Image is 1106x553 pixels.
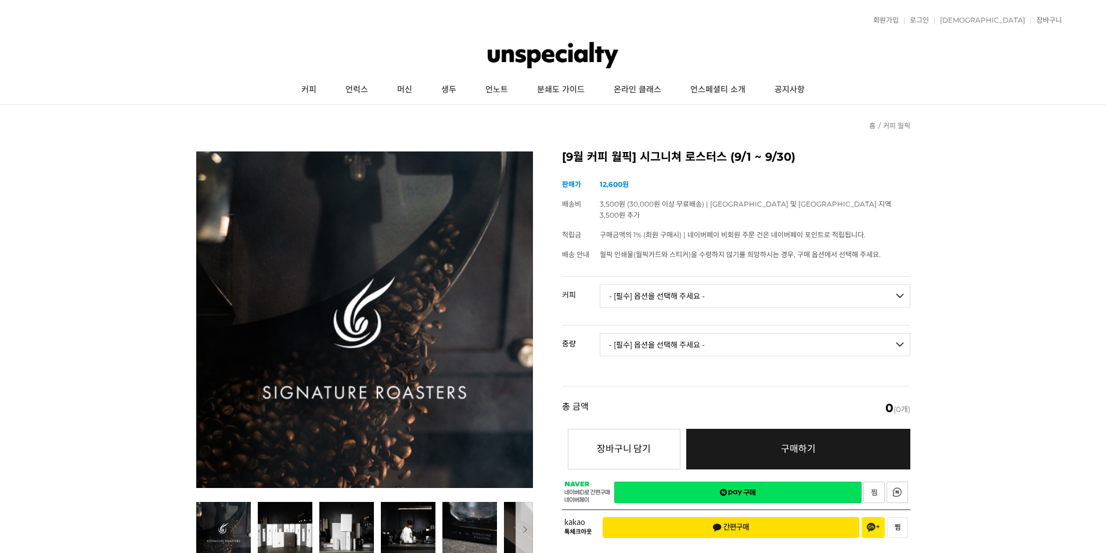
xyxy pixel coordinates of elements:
span: 카카오 톡체크아웃 [564,519,594,536]
a: 장바구니 [1031,17,1062,24]
a: 구매하기 [686,429,910,469]
span: 배송 안내 [562,250,589,259]
a: 커피 월픽 [883,121,910,130]
h2: [9월 커피 월픽] 시그니쳐 로스터스 (9/1 ~ 9/30) [562,151,910,163]
button: 채널 추가 [862,517,885,538]
a: 회원가입 [867,17,899,24]
a: 언스페셜티 소개 [676,75,760,104]
span: 3,500원 (30,000원 이상 무료배송) | [GEOGRAPHIC_DATA] 및 [GEOGRAPHIC_DATA] 지역 3,500원 추가 [600,200,891,219]
strong: 총 금액 [562,402,589,414]
a: 새창 [887,482,908,503]
img: 언스페셜티 몰 [488,38,618,73]
img: [9월 커피 월픽] 시그니쳐 로스터스 (9/1 ~ 9/30) [196,151,533,488]
a: 새창 [863,482,885,503]
a: 공지사항 [760,75,819,104]
a: 분쇄도 가이드 [523,75,599,104]
span: (0개) [885,402,910,414]
span: 간편구매 [712,523,750,532]
a: 생두 [427,75,471,104]
span: 적립금 [562,230,581,239]
th: 중량 [562,326,600,352]
span: 찜 [895,523,900,532]
a: 머신 [383,75,427,104]
em: 0 [885,401,894,415]
a: 로그인 [904,17,929,24]
a: 온라인 클래스 [599,75,676,104]
span: 구매금액의 1% (회원 구매시) | 네이버페이 비회원 주문 건은 네이버페이 포인트로 적립됩니다. [600,230,866,239]
strong: 12,600원 [600,180,629,189]
a: [DEMOGRAPHIC_DATA] [934,17,1025,24]
span: 배송비 [562,200,581,208]
button: 찜 [887,517,908,538]
button: 장바구니 담기 [568,429,680,469]
button: 간편구매 [603,517,859,538]
span: 구매하기 [781,443,816,454]
span: 월픽 인쇄물(월픽카드와 스티커)을 수령하지 않기를 희망하시는 경우, 구매 옵션에서 선택해 주세요. [600,250,881,259]
a: 언노트 [471,75,523,104]
th: 커피 [562,277,600,303]
span: 판매가 [562,180,581,189]
span: 채널 추가 [867,523,880,532]
a: 커피 [287,75,331,104]
a: 홈 [869,121,876,130]
a: 새창 [614,482,862,503]
a: 언럭스 [331,75,383,104]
